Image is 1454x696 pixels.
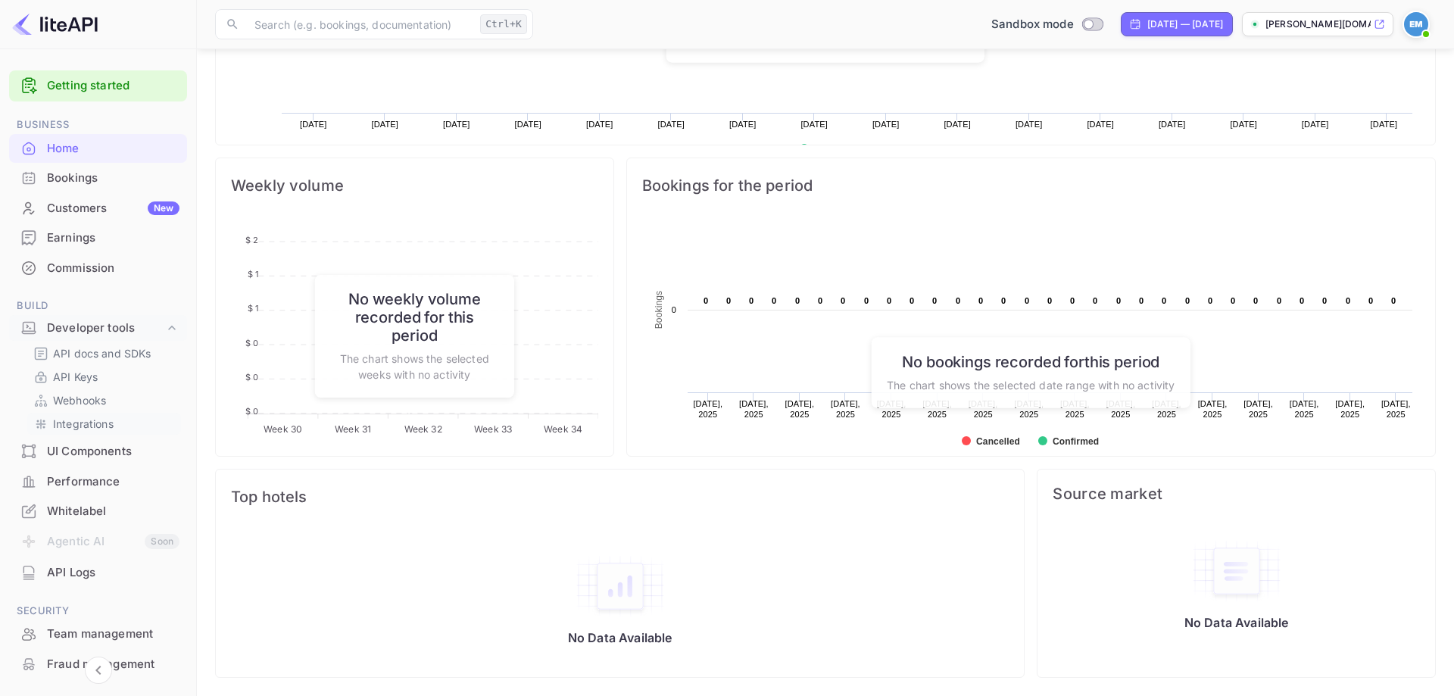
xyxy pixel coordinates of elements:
div: Commission [9,254,187,283]
p: API docs and SDKs [53,345,151,361]
text: 0 [1368,296,1373,305]
div: Bookings [9,164,187,193]
div: CustomersNew [9,194,187,223]
a: Performance [9,467,187,495]
div: Earnings [9,223,187,253]
tspan: $ 0 [245,372,258,382]
text: Cancelled [976,436,1020,447]
text: Revenue [814,144,853,154]
div: API Keys [27,366,181,388]
tspan: Week 30 [264,423,302,435]
text: 0 [1322,296,1327,305]
text: 0 [1070,296,1075,305]
p: API Keys [53,369,98,385]
div: [DATE] — [DATE] [1147,17,1223,31]
div: Developer tools [9,315,187,342]
text: [DATE] [944,120,971,129]
text: 0 [749,296,754,305]
tspan: $ 1 [248,269,258,279]
h6: No weekly volume recorded for this period [330,290,498,345]
text: 0 [1208,296,1212,305]
a: CustomersNew [9,194,187,222]
a: API Logs [9,558,187,586]
div: Home [47,140,179,158]
text: 0 [1139,296,1144,305]
text: [DATE] [800,120,828,129]
a: API Keys [33,369,175,385]
p: Webhooks [53,392,106,408]
div: Integrations [27,413,181,435]
a: Team management [9,620,187,648]
div: Getting started [9,70,187,101]
span: Source market [1053,485,1420,503]
a: Getting started [47,77,179,95]
text: [DATE], 2025 [1381,399,1411,419]
a: Bookings [9,164,187,192]
div: API docs and SDKs [27,342,181,364]
text: 0 [1025,296,1029,305]
button: Collapse navigation [85,657,112,684]
tspan: Week 33 [474,423,512,435]
div: Home [9,134,187,164]
input: Search (e.g. bookings, documentation) [245,9,474,39]
text: 0 [726,296,731,305]
span: Sandbox mode [991,16,1074,33]
text: 0 [1391,296,1396,305]
text: 0 [795,296,800,305]
a: UI Components [9,437,187,465]
img: empty-state-table.svg [1191,539,1282,603]
p: The chart shows the selected weeks with no activity [330,351,498,382]
div: Earnings [47,229,179,247]
text: Confirmed [1053,436,1099,447]
text: [DATE], 2025 [1290,399,1319,419]
span: Bookings for the period [642,173,1420,198]
text: [DATE] [1371,120,1398,129]
text: [DATE] [1159,120,1186,129]
span: Top hotels [231,485,1009,509]
text: 0 [1300,296,1304,305]
div: Webhooks [27,389,181,411]
tspan: $ 0 [245,406,258,417]
div: Bookings [47,170,179,187]
text: 0 [956,296,960,305]
text: Bookings [654,291,664,329]
div: API Logs [9,558,187,588]
text: 0 [1277,296,1281,305]
text: 0 [932,296,937,305]
text: [DATE], 2025 [693,399,722,419]
div: API Logs [47,564,179,582]
span: Build [9,298,187,314]
text: 0 [704,296,708,305]
text: [DATE], 2025 [1198,399,1228,419]
text: 0 [1253,296,1258,305]
text: 0 [864,296,869,305]
text: 0 [841,296,845,305]
div: Team management [47,626,179,643]
tspan: $ 2 [245,235,258,245]
text: 0 [672,305,676,314]
a: Integrations [33,416,175,432]
text: 0 [978,296,983,305]
text: [DATE], 2025 [831,399,860,419]
div: Whitelabel [47,503,179,520]
tspan: Week 31 [335,423,371,435]
text: [DATE] [586,120,613,129]
p: No Data Available [568,630,672,645]
text: [DATE], 2025 [1243,399,1273,419]
text: [DATE] [729,120,757,129]
text: [DATE] [371,120,398,129]
text: 0 [1001,296,1006,305]
text: 0 [887,296,891,305]
text: 0 [1231,296,1235,305]
text: 0 [818,296,822,305]
tspan: Week 34 [544,423,582,435]
text: [DATE] [1087,120,1114,129]
text: [DATE] [1016,120,1043,129]
text: [DATE] [872,120,900,129]
text: 0 [772,296,776,305]
text: 0 [1116,296,1121,305]
div: Customers [47,200,179,217]
text: 0 [910,296,914,305]
a: Home [9,134,187,162]
text: [DATE] [657,120,685,129]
